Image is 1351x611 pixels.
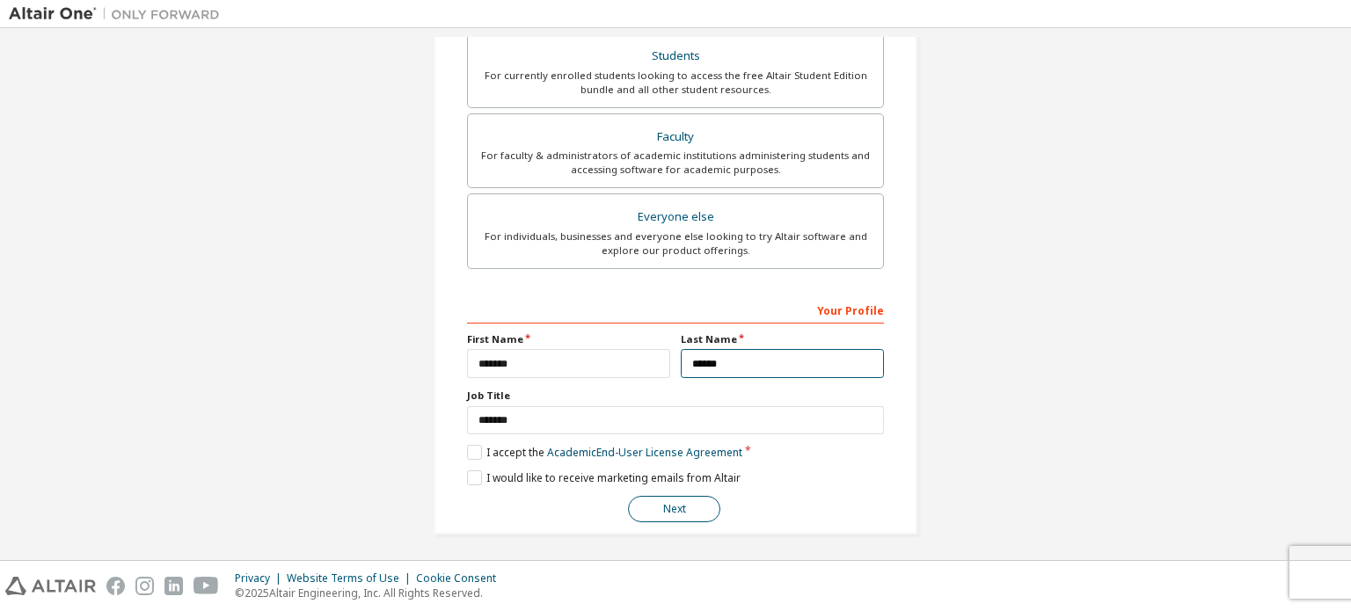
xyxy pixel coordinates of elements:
div: Everyone else [478,205,873,229]
div: Faculty [478,125,873,149]
div: Website Terms of Use [287,571,416,586]
button: Next [628,496,720,522]
div: For currently enrolled students looking to access the free Altair Student Edition bundle and all ... [478,69,873,97]
img: Altair One [9,5,229,23]
a: Academic End-User License Agreement [547,445,742,460]
p: © 2025 Altair Engineering, Inc. All Rights Reserved. [235,586,507,600]
label: I would like to receive marketing emails from Altair [467,470,741,485]
div: For individuals, businesses and everyone else looking to try Altair software and explore our prod... [478,229,873,258]
div: Your Profile [467,295,884,324]
img: facebook.svg [106,577,125,595]
div: Cookie Consent [416,571,507,586]
label: Job Title [467,389,884,403]
div: Privacy [235,571,287,586]
label: Last Name [681,332,884,346]
img: altair_logo.svg [5,577,96,595]
div: Students [478,44,873,69]
label: I accept the [467,445,742,460]
img: linkedin.svg [164,577,183,595]
img: instagram.svg [135,577,154,595]
img: youtube.svg [194,577,219,595]
div: For faculty & administrators of academic institutions administering students and accessing softwa... [478,149,873,177]
label: First Name [467,332,670,346]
